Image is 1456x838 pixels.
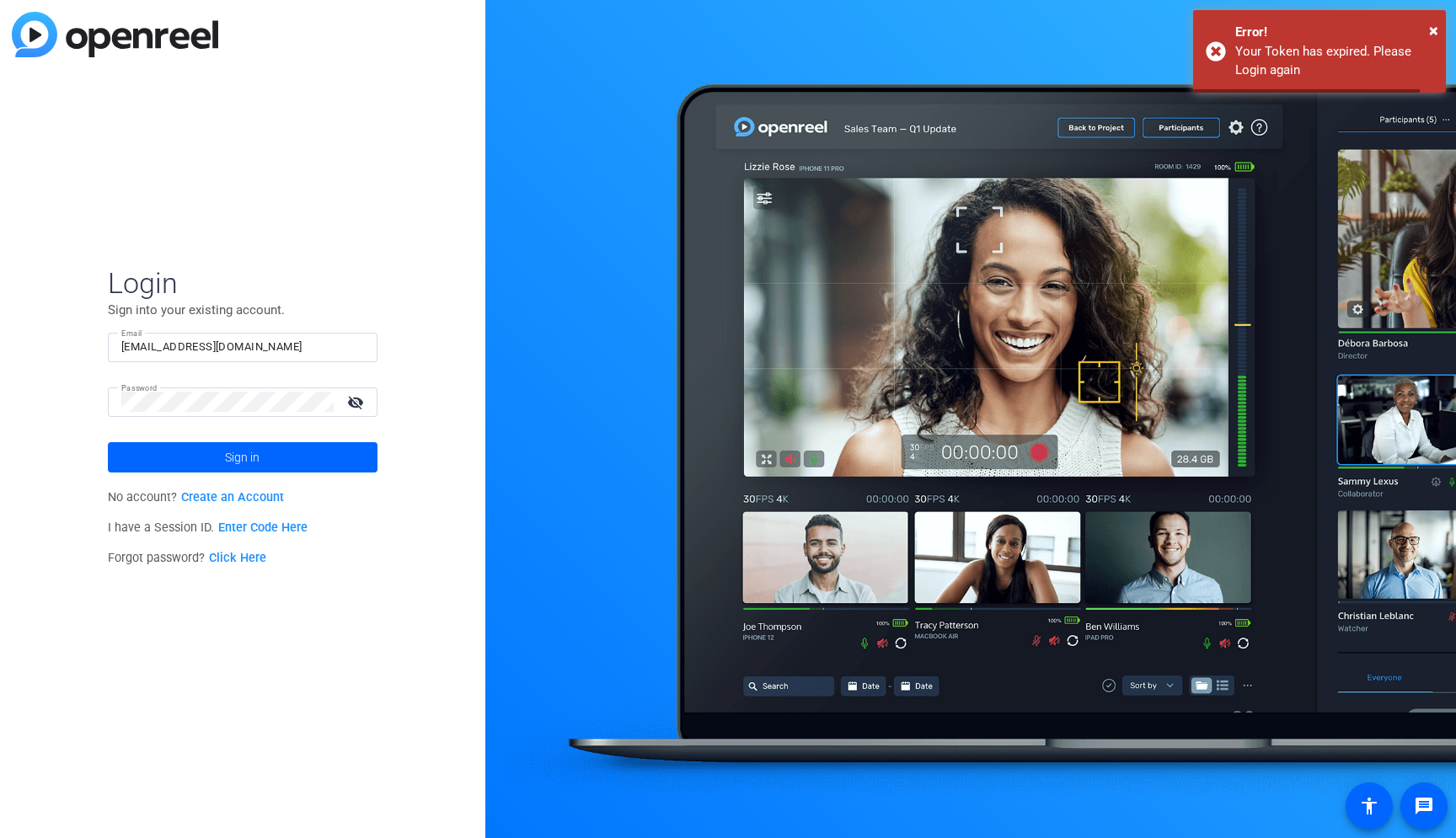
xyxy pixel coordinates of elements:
[337,390,377,414] mat-icon: visibility_off
[108,551,266,565] span: Forgot password?
[1429,20,1438,40] span: ×
[12,12,218,57] img: blue-gradient.svg
[108,265,377,301] span: Login
[181,490,284,504] a: Create an Account
[121,337,364,357] input: Enter Email Address
[1235,42,1433,80] div: Your Token has expired. Please Login again
[1429,18,1438,43] button: Close
[1235,23,1433,42] div: Error!
[108,301,377,319] p: Sign into your existing account.
[121,383,158,392] mat-label: Password
[225,436,260,478] span: Sign in
[108,442,377,472] button: Sign in
[218,520,308,535] a: Enter Code Here
[108,520,308,535] span: I have a Session ID.
[209,551,266,565] a: Click Here
[121,328,142,338] mat-label: Email
[1359,796,1379,816] mat-icon: accessibility
[1414,796,1434,816] mat-icon: message
[108,490,284,504] span: No account?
